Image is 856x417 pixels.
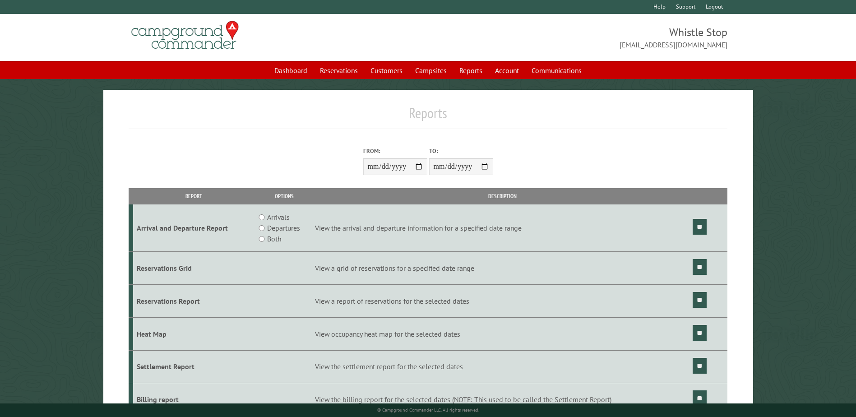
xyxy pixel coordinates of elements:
td: View the arrival and departure information for a specified date range [314,204,691,252]
td: Reservations Report [133,284,254,317]
img: Campground Commander [129,18,241,53]
span: Whistle Stop [EMAIL_ADDRESS][DOMAIN_NAME] [428,25,727,50]
small: © Campground Commander LLC. All rights reserved. [377,407,479,413]
a: Reservations [315,62,363,79]
th: Options [254,188,313,204]
td: View a report of reservations for the selected dates [314,284,691,317]
th: Report [133,188,254,204]
a: Communications [526,62,587,79]
a: Reports [454,62,488,79]
th: Description [314,188,691,204]
a: Account [490,62,524,79]
td: View occupancy heat map for the selected dates [314,317,691,350]
td: View the billing report for the selected dates (NOTE: This used to be called the Settlement Report) [314,383,691,416]
label: Departures [267,222,300,233]
td: Arrival and Departure Report [133,204,254,252]
td: Reservations Grid [133,252,254,285]
td: View the settlement report for the selected dates [314,350,691,383]
h1: Reports [129,104,727,129]
td: Settlement Report [133,350,254,383]
a: Dashboard [269,62,313,79]
a: Customers [365,62,408,79]
td: View a grid of reservations for a specified date range [314,252,691,285]
label: From: [363,147,427,155]
label: Arrivals [267,212,290,222]
label: To: [429,147,493,155]
td: Billing report [133,383,254,416]
td: Heat Map [133,317,254,350]
a: Campsites [410,62,452,79]
label: Both [267,233,281,244]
